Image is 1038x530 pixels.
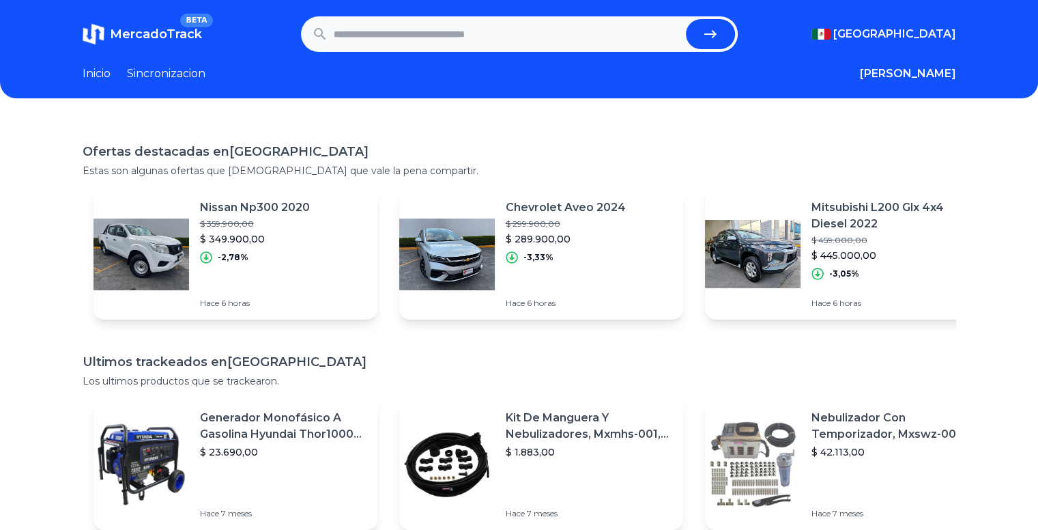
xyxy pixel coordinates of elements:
[218,252,248,263] p: -2,78%
[93,399,377,530] a: Featured imageGenerador Monofásico A Gasolina Hyundai Thor10000 P 11.5 Kw$ 23.690,00Hace 7 meses
[811,410,978,443] p: Nebulizador Con Temporizador, Mxswz-009, 50m, 40 Boquillas
[399,417,495,512] img: Featured image
[83,23,202,45] a: MercadoTrackBETA
[506,298,626,309] p: Hace 6 horas
[705,417,801,512] img: Featured image
[506,219,626,229] p: $ 299.900,00
[860,66,956,82] button: [PERSON_NAME]
[200,219,310,229] p: $ 359.900,00
[93,206,189,302] img: Featured image
[705,189,989,320] a: Featured imageMitsubishi L200 Glx 4x4 Diesel 2022$ 459.000,00$ 445.000,00-3,05%Hace 6 horas
[93,417,189,512] img: Featured image
[705,206,801,302] img: Featured image
[83,142,956,161] h1: Ofertas destacadas en [GEOGRAPHIC_DATA]
[811,26,956,42] button: [GEOGRAPHIC_DATA]
[180,14,212,27] span: BETA
[523,252,553,263] p: -3,33%
[829,268,859,279] p: -3,05%
[83,66,111,82] a: Inicio
[83,352,956,372] h1: Ultimos trackeados en [GEOGRAPHIC_DATA]
[811,235,978,246] p: $ 459.000,00
[811,298,978,309] p: Hace 6 horas
[506,508,672,519] p: Hace 7 meses
[200,232,310,246] p: $ 349.900,00
[506,199,626,216] p: Chevrolet Aveo 2024
[399,189,683,320] a: Featured imageChevrolet Aveo 2024$ 299.900,00$ 289.900,00-3,33%Hace 6 horas
[506,410,672,443] p: Kit De Manguera Y Nebulizadores, Mxmhs-001, 6m, 6 Tees, 8 Bo
[506,232,626,246] p: $ 289.900,00
[200,445,366,459] p: $ 23.690,00
[127,66,205,82] a: Sincronizacion
[110,27,202,42] span: MercadoTrack
[811,249,978,262] p: $ 445.000,00
[83,374,956,388] p: Los ultimos productos que se trackearon.
[200,508,366,519] p: Hace 7 meses
[399,206,495,302] img: Featured image
[200,199,310,216] p: Nissan Np300 2020
[811,29,831,40] img: Mexico
[506,445,672,459] p: $ 1.883,00
[200,410,366,443] p: Generador Monofásico A Gasolina Hyundai Thor10000 P 11.5 Kw
[93,189,377,320] a: Featured imageNissan Np300 2020$ 359.900,00$ 349.900,00-2,78%Hace 6 horas
[811,508,978,519] p: Hace 7 meses
[200,298,310,309] p: Hace 6 horas
[83,23,104,45] img: MercadoTrack
[811,199,978,232] p: Mitsubishi L200 Glx 4x4 Diesel 2022
[833,26,956,42] span: [GEOGRAPHIC_DATA]
[705,399,989,530] a: Featured imageNebulizador Con Temporizador, Mxswz-009, 50m, 40 Boquillas$ 42.113,00Hace 7 meses
[399,399,683,530] a: Featured imageKit De Manguera Y Nebulizadores, Mxmhs-001, 6m, 6 Tees, 8 Bo$ 1.883,00Hace 7 meses
[83,164,956,178] p: Estas son algunas ofertas que [DEMOGRAPHIC_DATA] que vale la pena compartir.
[811,445,978,459] p: $ 42.113,00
